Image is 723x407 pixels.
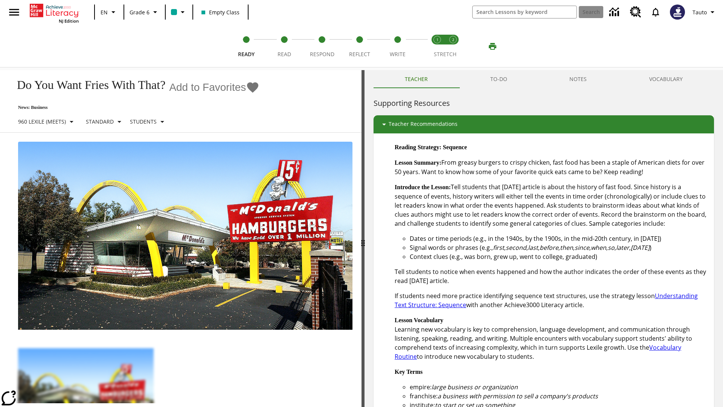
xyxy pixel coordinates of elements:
[9,105,259,110] p: News: Business
[608,243,615,252] em: so
[631,243,650,252] em: [DATE]
[452,37,454,42] text: 2
[169,81,259,94] button: Add to Favorites - Do You Want Fries With That?
[443,144,467,150] strong: Sequence
[528,243,538,252] em: last
[616,243,629,252] em: later
[127,115,170,129] button: Select Student
[426,26,448,67] button: Stretch Read step 1 of 2
[18,142,352,330] img: One of the first McDonald's stores, with the iconic red sign and golden arches.
[560,243,573,252] em: then
[389,120,458,129] p: Teacher Recommendations
[86,118,114,125] p: Standard
[238,50,255,58] span: Ready
[15,115,79,129] button: Select Lexile, 960 Lexile (Meets)
[605,2,625,23] a: Data Center
[442,26,464,67] button: Stretch Respond step 2 of 2
[130,8,149,16] span: Grade 6
[365,70,723,407] div: activity
[390,50,406,58] span: Write
[9,78,165,92] h1: Do You Want Fries With That?
[591,243,606,252] em: when
[374,70,714,88] div: Instructional Panel Tabs
[278,50,291,58] span: Read
[540,243,558,252] em: before
[646,2,665,22] a: Notifications
[18,118,66,125] p: 960 Lexile (Meets)
[127,5,163,19] button: Grade: Grade 6, Select a grade
[473,6,577,18] input: search field
[395,144,441,150] strong: Reading Strategy:
[432,383,518,391] em: large business or organization
[410,252,708,261] li: Context clues (e.g., was born, grew up, went to college, graduated)
[493,243,504,252] em: first
[618,70,714,88] button: VOCABULARY
[374,70,459,88] button: Teacher
[395,291,708,309] p: If students need more practice identifying sequence text structures, use the strategy lesson with...
[395,159,441,166] strong: Lesson Summary:
[97,5,121,19] button: Language: EN, Select a language
[130,118,157,125] p: Students
[538,70,618,88] button: NOTES
[625,2,646,22] a: Resource Center, Will open in new tab
[480,40,505,53] button: Print
[459,70,538,88] button: TO-DO
[376,26,419,67] button: Write step 5 of 5
[59,18,79,24] span: NJ Edition
[665,2,689,22] button: Select a new avatar
[395,184,451,190] strong: Introduce the Lesson:
[670,5,685,20] img: Avatar
[349,50,370,58] span: Reflect
[30,2,79,24] div: Home
[692,8,707,16] span: Tauto
[575,243,589,252] em: since
[410,392,708,401] li: franchise:
[506,243,526,252] em: second
[395,158,708,176] p: From greasy burgers to crispy chicken, fast food has been a staple of American diets for over 50 ...
[262,26,306,67] button: Read step 2 of 5
[410,234,708,243] li: Dates or time periods (e.g., in the 1940s, by the 1900s, in the mid-20th century, in [DATE])
[361,70,365,407] div: Press Enter or Spacebar and then press right and left arrow keys to move the slider
[410,243,708,252] li: Signal words or phrases (e.g., , , , , , , , , , )
[201,8,239,16] span: Empty Class
[83,115,127,129] button: Scaffolds, Standard
[169,81,246,93] span: Add to Favorites
[300,26,344,67] button: Respond step 3 of 5
[689,5,720,19] button: Profile/Settings
[436,37,438,42] text: 1
[410,383,708,392] li: empire:
[374,97,714,109] h6: Supporting Resources
[395,315,708,361] p: Learning new vocabulary is key to comprehension, language development, and communication through ...
[434,50,456,58] span: STRETCH
[224,26,268,67] button: Ready step 1 of 5
[338,26,381,67] button: Reflect step 4 of 5
[3,1,25,23] button: Open side menu
[168,5,190,19] button: Class color is teal. Change class color
[310,50,334,58] span: Respond
[395,267,708,285] p: Tell students to notice when events happened and how the author indicates the order of these even...
[395,182,708,228] p: Tell students that [DATE] article is about the history of fast food. Since history is a sequence ...
[438,392,598,400] em: a business with permission to sell a company's products
[395,369,423,375] strong: Key Terms
[374,115,714,133] div: Teacher Recommendations
[101,8,108,16] span: EN
[395,317,443,323] strong: Lesson Vocabulary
